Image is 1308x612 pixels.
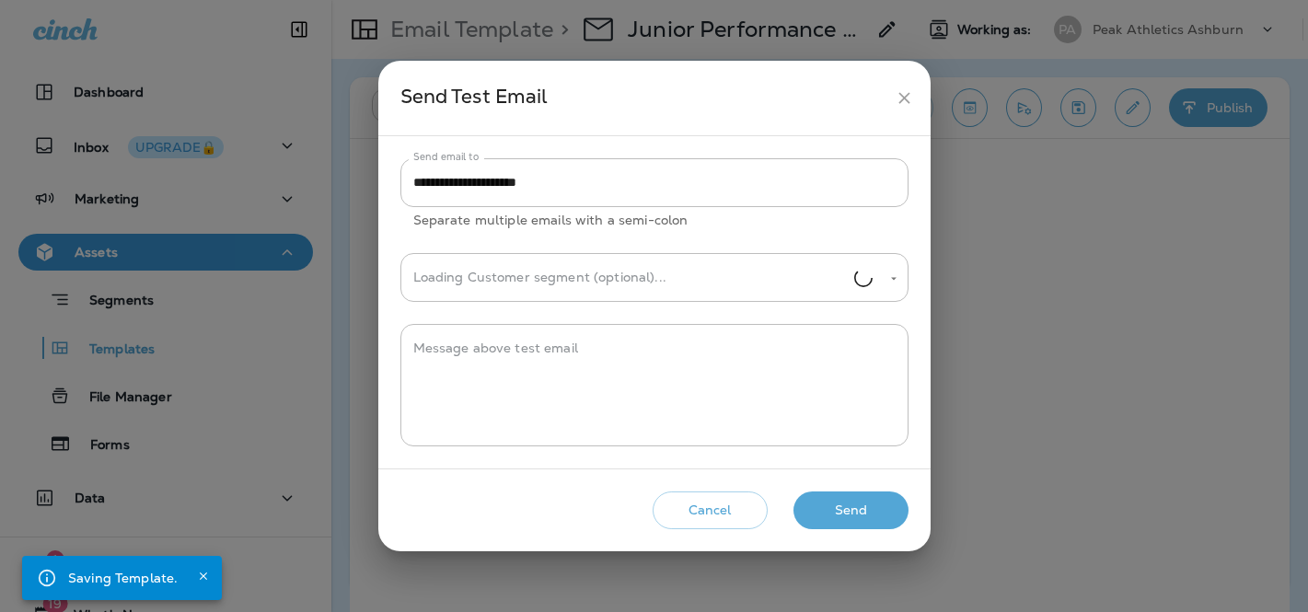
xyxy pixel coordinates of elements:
[400,81,887,115] div: Send Test Email
[413,150,479,164] label: Send email to
[793,491,909,529] button: Send
[192,565,214,587] button: Close
[413,210,896,231] p: Separate multiple emails with a semi-colon
[886,271,902,287] button: Open
[653,491,768,529] button: Cancel
[68,561,178,595] div: Saving Template.
[887,81,921,115] button: close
